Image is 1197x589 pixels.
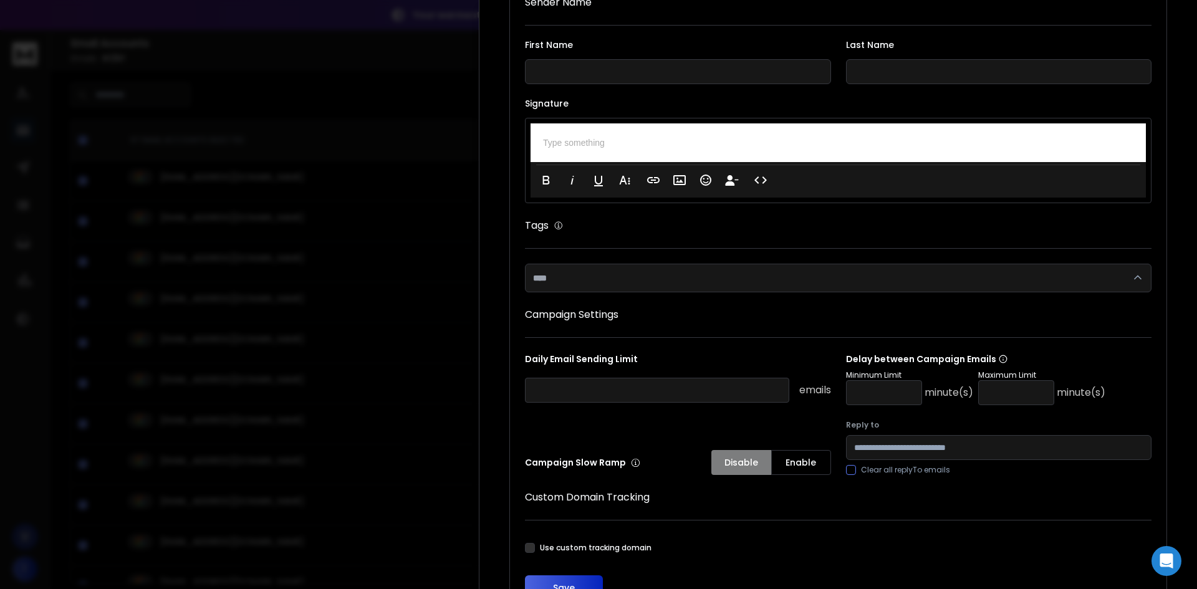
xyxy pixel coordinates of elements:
[771,450,831,475] button: Enable
[560,168,584,193] button: Italic (Ctrl+I)
[925,385,973,400] p: minute(s)
[525,456,640,469] p: Campaign Slow Ramp
[711,450,771,475] button: Disable
[1151,546,1181,576] div: Open Intercom Messenger
[525,41,831,49] label: First Name
[846,370,973,380] p: Minimum Limit
[525,490,1151,505] h1: Custom Domain Tracking
[587,168,610,193] button: Underline (Ctrl+U)
[642,168,665,193] button: Insert Link (Ctrl+K)
[525,353,831,370] p: Daily Email Sending Limit
[534,168,558,193] button: Bold (Ctrl+B)
[846,420,1152,430] label: Reply to
[525,99,1151,108] label: Signature
[799,383,831,398] p: emails
[978,370,1105,380] p: Maximum Limit
[846,353,1105,365] p: Delay between Campaign Emails
[525,307,1151,322] h1: Campaign Settings
[861,465,950,475] label: Clear all replyTo emails
[668,168,691,193] button: Insert Image (Ctrl+P)
[846,41,1152,49] label: Last Name
[694,168,718,193] button: Emoticons
[613,168,637,193] button: More Text
[749,168,772,193] button: Code View
[720,168,744,193] button: Insert Unsubscribe Link
[540,543,651,553] label: Use custom tracking domain
[525,218,549,233] h1: Tags
[1057,385,1105,400] p: minute(s)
